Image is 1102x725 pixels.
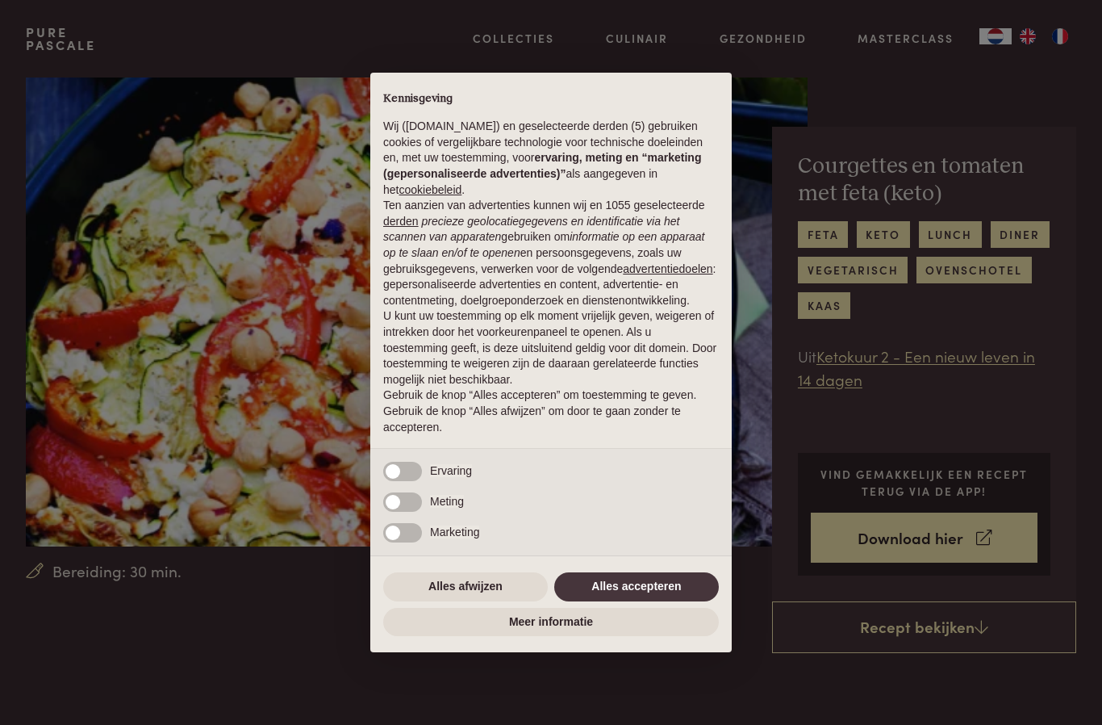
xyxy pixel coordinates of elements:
[430,526,479,539] span: Marketing
[383,119,719,198] p: Wij ([DOMAIN_NAME]) en geselecteerde derden (5) gebruiken cookies of vergelijkbare technologie vo...
[383,215,679,244] em: precieze geolocatiegegevens en identificatie via het scannen van apparaten
[383,308,719,388] p: U kunt uw toestemming op elk moment vrijelijk geven, weigeren of intrekken door het voorkeurenpan...
[383,388,719,435] p: Gebruik de knop “Alles accepteren” om toestemming te geven. Gebruik de knop “Alles afwijzen” om d...
[554,572,719,601] button: Alles accepteren
[383,230,705,259] em: informatie op een apparaat op te slaan en/of te openen
[399,183,461,196] a: cookiebeleid
[383,151,701,180] strong: ervaring, meting en “marketing (gepersonaliseerde advertenties)”
[383,198,719,308] p: Ten aanzien van advertenties kunnen wij en 1055 geselecteerde gebruiken om en persoonsgegevens, z...
[430,464,472,477] span: Ervaring
[383,214,419,230] button: derden
[383,608,719,637] button: Meer informatie
[623,262,712,278] button: advertentiedoelen
[383,92,719,107] h2: Kennisgeving
[383,572,548,601] button: Alles afwijzen
[430,495,464,508] span: Meting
